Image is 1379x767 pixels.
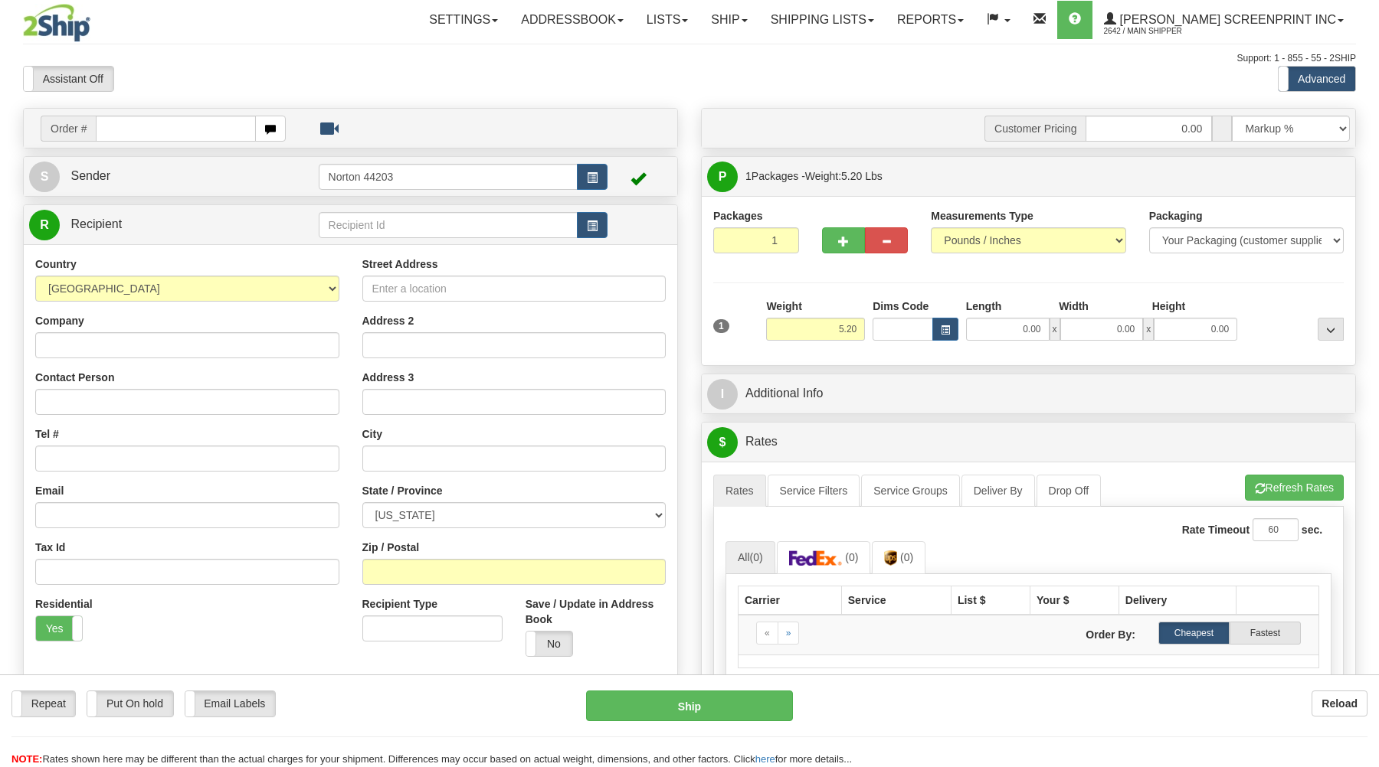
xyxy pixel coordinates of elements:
span: x [1143,318,1154,341]
label: Advanced [1279,67,1355,91]
span: Customer Pricing [984,116,1086,142]
a: Rates [713,475,766,507]
a: [PERSON_NAME] Screenprint Inc 2642 / Main Shipper [1092,1,1355,39]
label: Repeat [12,691,75,716]
label: Weight [766,299,801,314]
th: Your $ [1030,586,1119,615]
span: Weight: [805,170,883,182]
span: (0) [900,551,913,563]
a: All [726,541,775,573]
label: Save / Update in Address Book [526,596,666,627]
label: Dims Code [873,299,929,314]
span: 5.20 [841,170,862,182]
img: logo2642.jpg [23,4,90,42]
label: Width [1059,299,1089,314]
span: (0) [750,551,763,563]
span: S [29,162,60,192]
th: Service [841,586,951,615]
label: Street Address [362,256,438,272]
span: Order # [41,116,96,142]
label: Yes [36,616,82,641]
span: I [707,379,738,410]
label: Contact Person [35,370,114,385]
a: Reports [886,1,975,39]
th: Carrier [739,586,842,615]
input: Enter a location [362,276,667,302]
a: Ship [699,1,758,39]
label: No [526,632,572,656]
label: Tax Id [35,540,65,555]
span: « [765,628,770,638]
button: Refresh Rates [1245,475,1344,501]
span: NOTE: [11,753,42,765]
label: Email [35,483,64,498]
span: Lbs [865,170,883,182]
label: Country [35,256,77,272]
span: 2642 / Main Shipper [1104,24,1219,39]
label: Assistant Off [24,67,113,91]
a: R Recipient [29,209,287,240]
a: Service Filters [768,475,860,507]
label: Fastest [1230,622,1301,645]
a: Next [778,622,800,645]
div: Support: 1 - 855 - 55 - 2SHIP [23,52,1356,65]
span: Sender [70,169,110,182]
b: Reload [1322,697,1358,710]
label: Address 3 [362,370,414,385]
label: Length [966,299,1002,314]
button: Ship [586,690,793,721]
th: List $ [951,586,1030,615]
a: Shipping lists [759,1,886,39]
span: (0) [845,551,858,563]
span: » [786,628,791,638]
a: Service Groups [861,475,959,507]
a: S Sender [29,161,319,192]
span: 1 [713,319,729,333]
th: Delivery [1119,586,1236,615]
label: Packaging [1149,208,1203,224]
a: Lists [635,1,699,39]
label: Recipient Type [362,596,438,612]
label: Company [35,313,84,328]
iframe: chat widget [1344,305,1377,462]
label: Cheapest [1158,622,1230,645]
a: Previous [756,622,778,645]
input: Recipient Id [319,212,578,238]
a: $Rates [707,426,1350,458]
span: Packages - [745,161,883,191]
a: P 1Packages -Weight:5.20 Lbs [707,161,1350,192]
label: Packages [713,208,763,224]
div: ... [1318,318,1344,341]
a: here [755,753,775,765]
label: sec. [1302,522,1322,537]
label: Residential [35,596,93,612]
a: Drop Off [1037,475,1102,507]
a: IAdditional Info [707,378,1350,410]
label: Order By: [1029,622,1147,642]
span: $ [707,427,738,458]
label: Height [1152,299,1186,314]
label: Measurements Type [931,208,1033,224]
span: P [707,162,738,192]
span: R [29,210,60,240]
label: Zip / Postal [362,540,420,555]
span: 1 [745,170,752,182]
a: Deliver By [961,475,1035,507]
a: Settings [418,1,509,39]
label: City [362,426,382,442]
span: x [1050,318,1060,341]
label: Rate Timeout [1182,522,1250,537]
label: Put On hold [87,691,172,716]
span: Recipient [70,217,122,230]
label: Tel # [35,426,59,442]
a: Addressbook [509,1,635,39]
input: Sender Id [319,164,578,190]
label: State / Province [362,483,443,498]
label: Email Labels [185,691,276,716]
img: UPS [884,550,897,566]
button: Reload [1312,690,1368,716]
label: Address 2 [362,313,414,328]
img: FedEx Express® [789,550,843,566]
span: [PERSON_NAME] Screenprint Inc [1116,13,1336,26]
